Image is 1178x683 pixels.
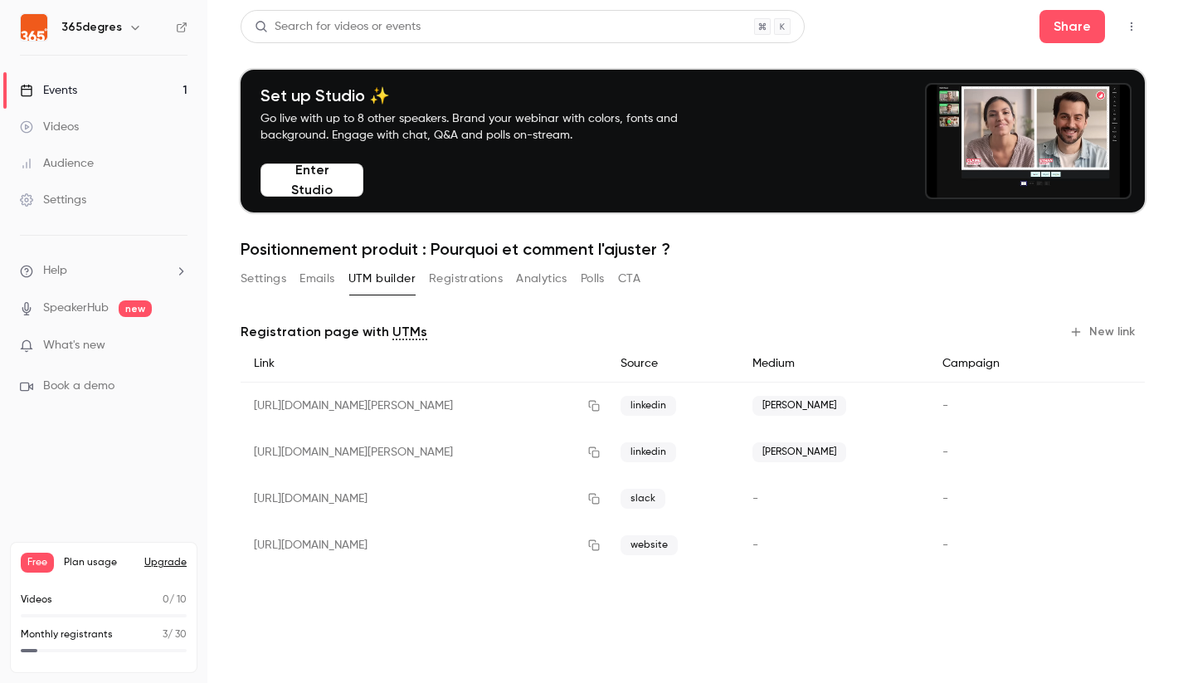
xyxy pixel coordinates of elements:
span: What's new [43,337,105,354]
img: 365degres [21,14,47,41]
div: Link [241,345,607,383]
button: New link [1063,319,1145,345]
h1: Positionnement produit : Pourquoi et comment l'ajuster ? [241,239,1145,259]
span: linkedin [621,396,676,416]
p: Go live with up to 8 other speakers. Brand your webinar with colors, fonts and background. Engage... [260,110,717,144]
p: / 30 [163,627,187,642]
span: - [942,539,948,551]
span: - [942,493,948,505]
div: [URL][DOMAIN_NAME][PERSON_NAME] [241,429,607,476]
span: [PERSON_NAME] [752,396,846,416]
button: Emails [299,266,334,292]
p: Videos [21,593,52,607]
div: Campaign [929,345,1061,383]
span: 3 [163,630,168,640]
button: Polls [581,266,605,292]
button: Upgrade [144,556,187,569]
span: Help [43,262,67,280]
div: [URL][DOMAIN_NAME] [241,522,607,568]
button: Share [1039,10,1105,43]
h4: Set up Studio ✨ [260,85,717,105]
p: / 10 [163,593,187,607]
div: Videos [20,119,79,135]
div: [URL][DOMAIN_NAME][PERSON_NAME] [241,383,607,430]
div: Settings [20,192,86,208]
span: 0 [163,595,169,605]
p: Registration page with [241,322,427,342]
span: Plan usage [64,556,134,569]
div: [URL][DOMAIN_NAME] [241,476,607,522]
button: UTM builder [348,266,416,292]
button: CTA [618,266,640,292]
p: Monthly registrants [21,627,113,642]
div: Events [20,82,77,99]
li: help-dropdown-opener [20,262,187,280]
iframe: Noticeable Trigger [168,339,187,354]
span: linkedin [621,442,676,462]
button: Analytics [516,266,567,292]
a: SpeakerHub [43,300,109,317]
span: - [752,539,758,551]
span: - [942,400,948,412]
span: - [752,493,758,505]
span: - [942,446,948,458]
button: Enter Studio [260,163,363,197]
a: UTMs [392,322,427,342]
span: Book a demo [43,378,114,395]
button: Settings [241,266,286,292]
span: website [621,535,678,555]
div: Search for videos or events [255,18,421,36]
div: Audience [20,155,94,172]
div: Medium [739,345,929,383]
span: Free [21,553,54,573]
span: slack [621,489,665,509]
span: new [119,300,152,317]
div: Source [607,345,739,383]
span: [PERSON_NAME] [752,442,846,462]
button: Registrations [429,266,503,292]
h6: 365degres [61,19,122,36]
